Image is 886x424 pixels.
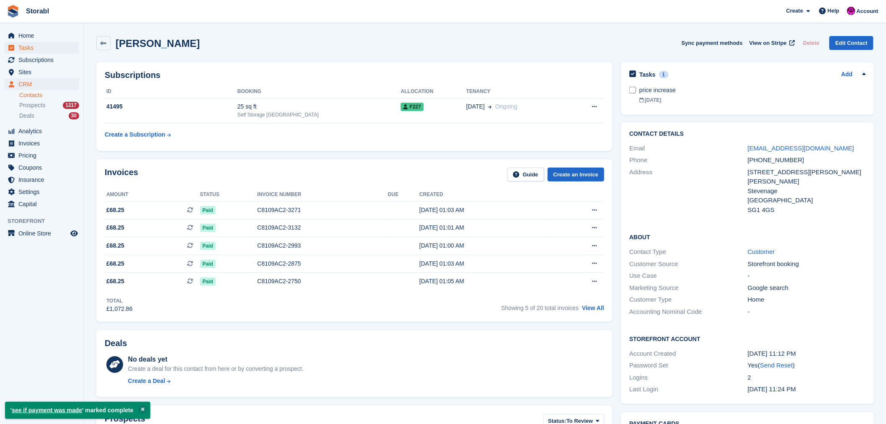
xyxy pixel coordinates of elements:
[748,186,866,196] div: Stevenage
[748,361,866,370] div: Yes
[841,70,853,80] a: Add
[4,150,79,161] a: menu
[19,91,79,99] a: Contacts
[258,259,388,268] div: C8109AC2-2875
[629,131,866,137] h2: Contact Details
[18,42,69,54] span: Tasks
[847,7,855,15] img: Helen Morton
[420,241,552,250] div: [DATE] 01:00 AM
[4,54,79,66] a: menu
[18,150,69,161] span: Pricing
[420,223,552,232] div: [DATE] 01:01 AM
[466,102,485,111] span: [DATE]
[18,137,69,149] span: Invoices
[18,198,69,210] span: Capital
[629,307,748,317] div: Accounting Nominal Code
[629,233,866,241] h2: About
[629,144,748,153] div: Email
[128,377,304,385] a: Create a Deal
[629,155,748,165] div: Phone
[748,385,796,393] time: 2024-05-22 22:24:05 UTC
[639,71,656,78] h2: Tasks
[4,66,79,78] a: menu
[105,102,237,111] div: 41495
[23,4,52,18] a: Storabl
[106,241,124,250] span: £68.25
[4,137,79,149] a: menu
[12,407,82,414] a: see if payment was made
[629,283,748,293] div: Marketing Source
[105,127,171,142] a: Create a Subscription
[748,196,866,205] div: [GEOGRAPHIC_DATA]
[4,125,79,137] a: menu
[200,188,258,202] th: Status
[420,206,552,215] div: [DATE] 01:03 AM
[200,224,216,232] span: Paid
[18,228,69,239] span: Online Store
[105,85,237,98] th: ID
[639,96,866,104] div: [DATE]
[237,111,401,119] div: Self Storage [GEOGRAPHIC_DATA]
[748,155,866,165] div: [PHONE_NUMBER]
[639,86,866,95] div: price increase
[106,206,124,215] span: £68.25
[237,85,401,98] th: Booking
[629,168,748,215] div: Address
[748,307,866,317] div: -
[629,247,748,257] div: Contact Type
[106,259,124,268] span: £68.25
[748,205,866,215] div: SG1 4GS
[258,206,388,215] div: C8109AC2-3271
[105,188,200,202] th: Amount
[857,7,878,16] span: Account
[829,36,873,50] a: Edit Contact
[748,283,866,293] div: Google search
[200,206,216,215] span: Paid
[237,102,401,111] div: 25 sq ft
[629,259,748,269] div: Customer Source
[548,168,605,181] a: Create an Invoice
[18,30,69,41] span: Home
[18,66,69,78] span: Sites
[748,259,866,269] div: Storefront booking
[639,82,866,108] a: price increase [DATE]
[786,7,803,15] span: Create
[401,85,466,98] th: Allocation
[128,354,304,365] div: No deals yet
[4,174,79,186] a: menu
[18,174,69,186] span: Insurance
[4,162,79,173] a: menu
[4,186,79,198] a: menu
[69,112,79,119] div: 30
[629,334,866,343] h2: Storefront Account
[18,186,69,198] span: Settings
[828,7,840,15] span: Help
[659,71,669,78] div: 1
[106,297,132,305] div: Total
[682,36,743,50] button: Sync payment methods
[116,38,200,49] h2: [PERSON_NAME]
[105,130,165,139] div: Create a Subscription
[748,168,866,186] div: [STREET_ADDRESS][PERSON_NAME][PERSON_NAME]
[748,349,866,359] div: [DATE] 11:12 PM
[200,260,216,268] span: Paid
[200,242,216,250] span: Paid
[105,168,138,181] h2: Invoices
[800,36,823,50] button: Delete
[63,102,79,109] div: 1217
[629,295,748,305] div: Customer Type
[19,101,79,110] a: Prospects 1217
[748,145,854,152] a: [EMAIL_ADDRESS][DOMAIN_NAME]
[69,228,79,238] a: Preview store
[258,188,388,202] th: Invoice number
[629,385,748,394] div: Last Login
[18,162,69,173] span: Coupons
[4,198,79,210] a: menu
[758,362,795,369] span: ( )
[748,295,866,305] div: Home
[258,277,388,286] div: C8109AC2-2750
[18,78,69,90] span: CRM
[4,42,79,54] a: menu
[582,305,604,311] a: View All
[105,70,604,80] h2: Subscriptions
